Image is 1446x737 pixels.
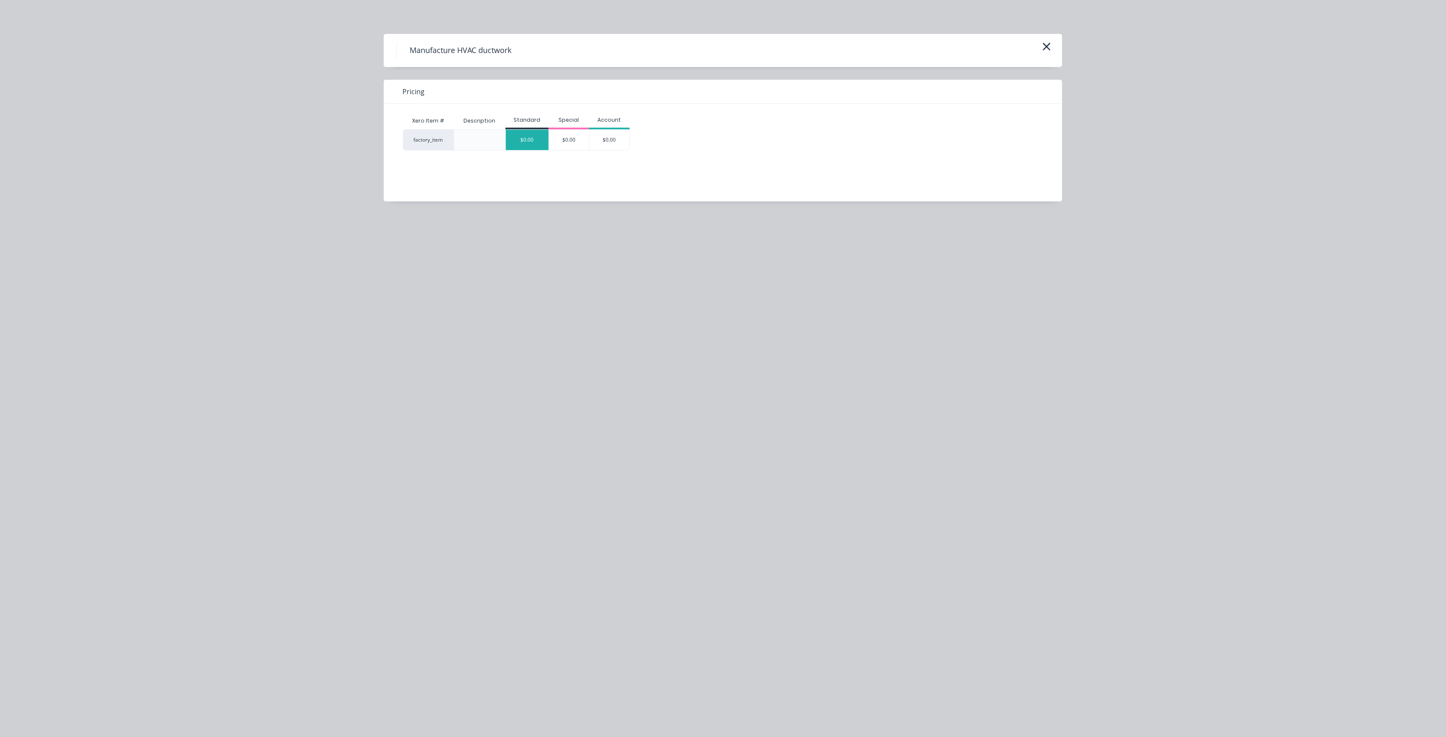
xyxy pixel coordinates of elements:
[549,130,589,150] div: $0.00
[549,116,589,124] div: Special
[403,112,454,129] div: Xero Item #
[506,130,549,150] div: $0.00
[396,42,524,59] h4: Manufacture HVAC ductwork
[402,87,424,97] span: Pricing
[589,116,630,124] div: Account
[403,129,454,151] div: factory_item
[505,116,549,124] div: Standard
[589,130,629,150] div: $0.00
[457,110,502,131] div: Description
